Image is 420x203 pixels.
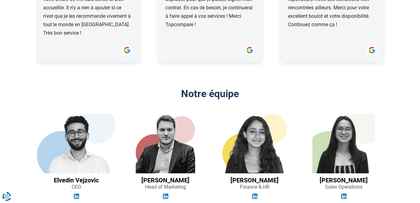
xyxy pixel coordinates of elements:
img: Guillaume Georges [136,114,195,173]
h3: [PERSON_NAME] [230,176,279,184]
span: CEO [72,184,81,190]
span: Finance & HR [240,184,270,190]
span: Sales Operations [325,184,362,190]
img: Elvedin Vejzovic [36,114,116,173]
img: Linkedin Guillaume Georges [163,194,168,199]
h3: [PERSON_NAME] [320,176,368,184]
img: Linkedin Elvedin Vejzovic [74,194,79,199]
h2: Notre équipe [36,88,385,100]
img: Linkedin Audrey De Tremerie [341,194,347,199]
img: Linkedin Jihane El Khyari [252,194,257,199]
h3: [PERSON_NAME] [141,176,190,184]
img: Audrey De Tremerie [312,114,375,173]
img: Jihane El Khyari [215,114,294,173]
h3: Elvedin Vejzovic [54,176,99,184]
span: Head of Marketing [145,184,186,190]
